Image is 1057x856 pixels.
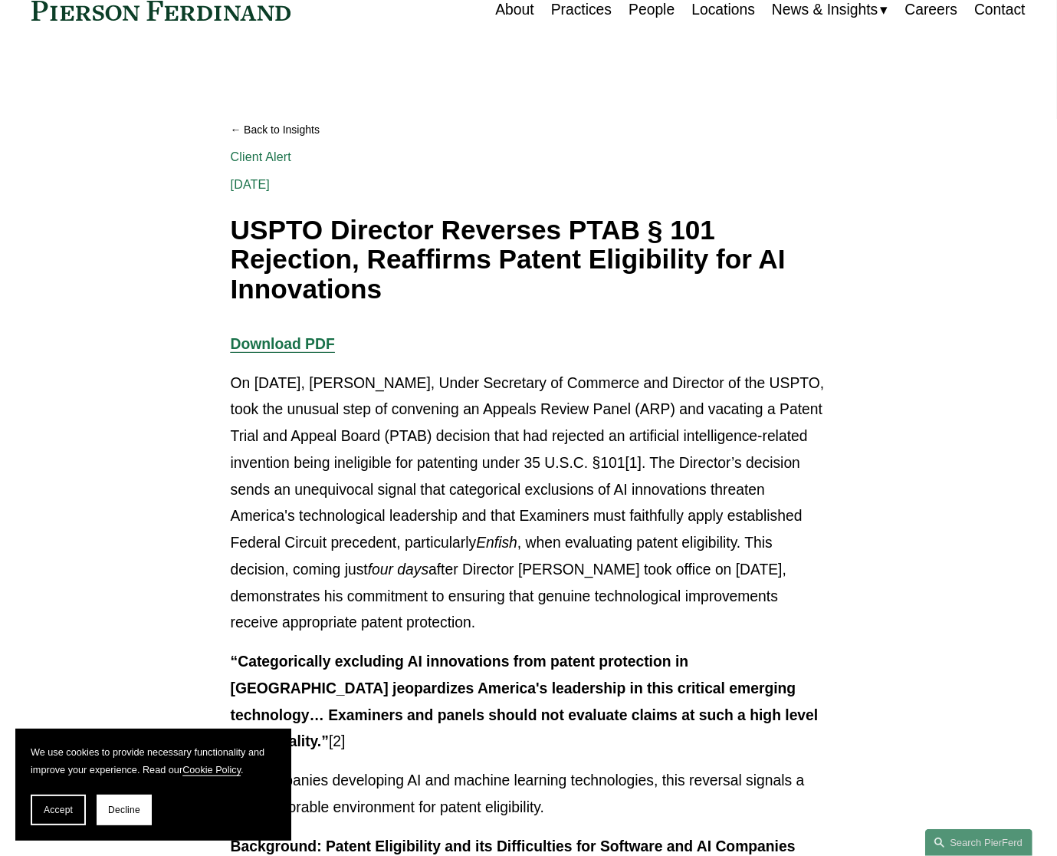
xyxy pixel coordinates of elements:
span: [DATE] [231,178,270,191]
p: For companies developing AI and machine learning technologies, this reversal signals a more favor... [231,768,827,821]
button: Decline [97,795,152,825]
strong: Background: Patent Eligibility and its Difficulties for Software and AI Companies [231,838,796,854]
a: Search this site [925,829,1032,856]
h1: USPTO Director Reverses PTAB § 101 Rejection, Reaffirms Patent Eligibility for AI Innovations [231,216,827,305]
em: four days [368,561,428,578]
section: Cookie banner [15,729,291,841]
p: [2] [231,649,827,756]
p: We use cookies to provide necessary functionality and improve your experience. Read our . [31,744,276,779]
button: Accept [31,795,86,825]
a: Cookie Policy [182,765,241,775]
em: Enfish [476,535,517,551]
span: Decline [108,805,140,815]
a: Client Alert [231,150,291,163]
a: Back to Insights [231,117,827,143]
p: On [DATE], [PERSON_NAME], Under Secretary of Commerce and Director of the USPTO, took the unusual... [231,370,827,637]
a: Download PDF [231,336,335,352]
span: Accept [44,805,73,815]
strong: “Categorically excluding AI innovations from patent protection in [GEOGRAPHIC_DATA] jeopardizes A... [231,654,822,749]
